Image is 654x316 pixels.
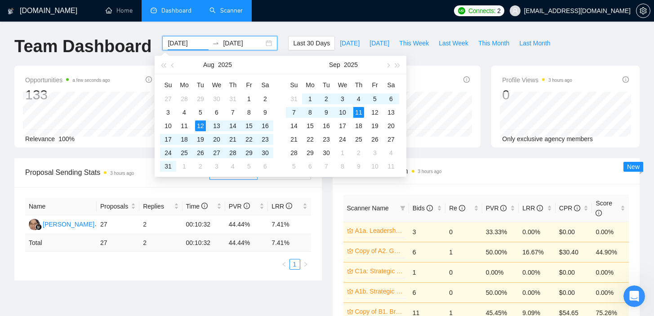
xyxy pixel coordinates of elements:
th: Sa [257,78,273,92]
div: 22 [305,134,316,145]
span: info-circle [459,205,465,211]
td: 2025-09-05 [241,160,257,173]
div: 25 [179,147,190,158]
td: 2025-09-24 [334,133,351,146]
button: This Month [473,36,514,50]
td: 2025-08-12 [192,119,209,133]
a: 1 [290,259,300,269]
td: $30.40 [556,242,592,262]
div: 2 [260,93,271,104]
td: 2025-09-22 [302,133,318,146]
td: 2025-09-14 [286,119,302,133]
td: 2025-09-30 [318,146,334,160]
span: right [303,262,308,267]
td: 2025-09-13 [383,106,399,119]
td: 1 [445,242,482,262]
td: 2025-07-28 [176,92,192,106]
td: 2025-07-30 [209,92,225,106]
td: 2025-08-04 [176,106,192,119]
button: 2025 [218,56,232,74]
td: 2025-10-04 [383,146,399,160]
div: 25 [353,134,364,145]
span: LRR [271,203,292,210]
div: 30 [211,93,222,104]
td: 2025-08-01 [241,92,257,106]
div: 4 [386,147,396,158]
th: Th [351,78,367,92]
span: 2 [497,6,501,16]
td: 2 [139,215,182,234]
a: A1a. Leadership Titles (explicit CMO or VP roles) [355,226,404,236]
td: 2025-10-11 [383,160,399,173]
td: 0.00% [519,222,556,242]
td: 2025-08-26 [192,146,209,160]
time: 3 hours ago [110,171,134,176]
div: 18 [353,120,364,131]
td: 2025-09-06 [383,92,399,106]
td: 2025-09-15 [302,119,318,133]
span: This Week [399,38,429,48]
div: 31 [163,161,174,172]
a: searchScanner [209,7,243,14]
div: 9 [321,107,332,118]
div: 21 [227,134,238,145]
td: 2025-10-09 [351,160,367,173]
div: 30 [321,147,332,158]
span: Proposals [100,201,129,211]
a: C1a: Strategic Content & Ops [355,266,404,276]
img: upwork-logo.png [458,7,465,14]
td: 7.41 % [268,234,311,252]
span: Relevance [25,135,55,142]
div: 29 [305,147,316,158]
div: 28 [179,93,190,104]
a: homeHome [106,7,133,14]
td: 2025-08-06 [209,106,225,119]
td: 2025-09-04 [351,92,367,106]
div: 26 [369,134,380,145]
div: 0 [502,86,572,103]
div: 1 [244,93,254,104]
td: 2025-09-01 [176,160,192,173]
td: 3 [409,222,446,242]
time: a few seconds ago [72,78,110,83]
div: 9 [353,161,364,172]
span: info-circle [201,203,208,209]
span: CPR [559,205,580,212]
td: 00:10:32 [182,234,225,252]
span: info-circle [623,76,629,83]
td: 27 [97,215,139,234]
div: 15 [305,120,316,131]
span: New [627,163,640,170]
span: info-circle [574,205,580,211]
div: 19 [369,120,380,131]
td: 2025-09-18 [351,119,367,133]
div: 23 [321,134,332,145]
td: 2025-08-05 [192,106,209,119]
td: 2025-09-12 [367,106,383,119]
div: 24 [163,147,174,158]
span: Bids [413,205,433,212]
div: 133 [25,86,110,103]
a: Copy of A2. GTM / Demand Gen [355,246,404,256]
td: 2025-09-02 [318,92,334,106]
td: 2025-08-28 [225,146,241,160]
td: 2025-09-04 [225,160,241,173]
th: Fr [241,78,257,92]
span: Profile Views [502,75,572,85]
th: Replies [139,198,182,215]
td: 2025-09-17 [334,119,351,133]
button: Last Week [434,36,473,50]
div: 15 [244,120,254,131]
td: 2025-09-06 [257,160,273,173]
td: 2025-08-13 [209,119,225,133]
span: 100% [58,135,75,142]
span: Scanner Breakdown [343,165,629,177]
th: Proposals [97,198,139,215]
div: 12 [369,107,380,118]
div: 20 [386,120,396,131]
div: 3 [211,161,222,172]
td: 2025-08-24 [160,146,176,160]
div: 6 [305,161,316,172]
th: Th [225,78,241,92]
div: 27 [163,93,174,104]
